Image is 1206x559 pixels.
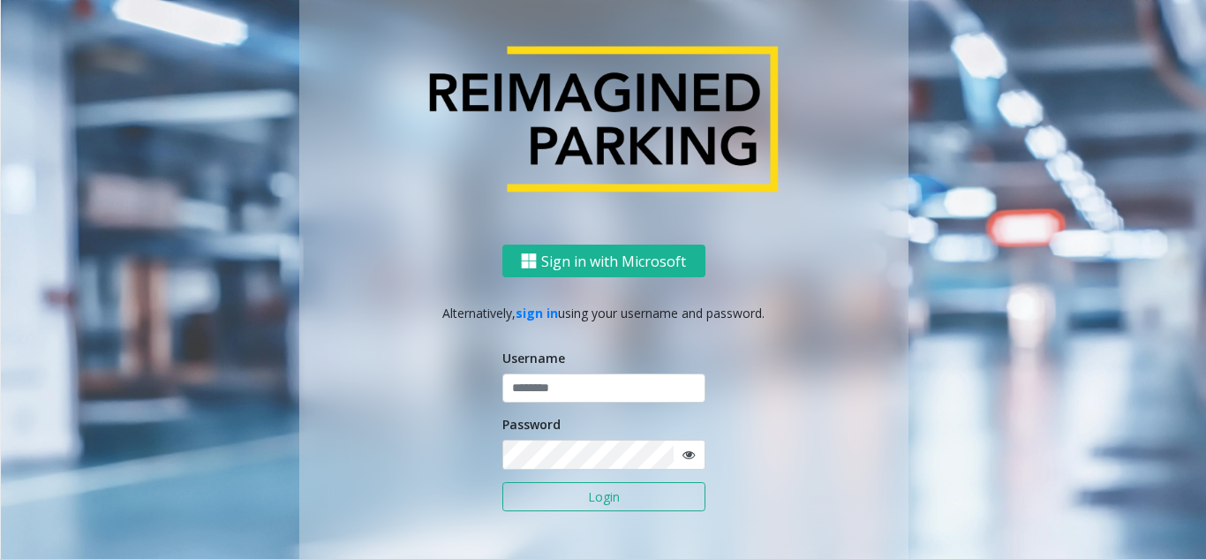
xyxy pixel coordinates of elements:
label: Password [502,415,561,434]
button: Login [502,482,705,512]
label: Username [502,349,565,367]
p: Alternatively, using your username and password. [317,304,891,322]
a: sign in [516,305,558,321]
button: Sign in with Microsoft [502,245,705,277]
